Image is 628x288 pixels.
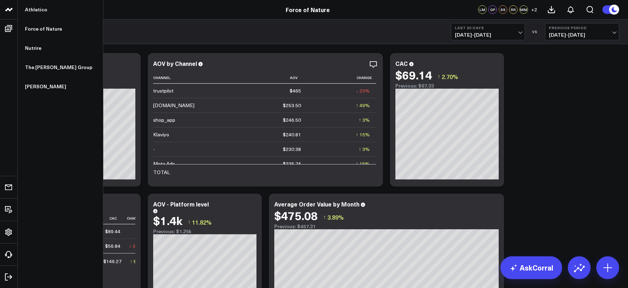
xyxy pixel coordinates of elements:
div: RR [509,5,518,14]
div: MM [519,5,528,14]
div: AOV - Platform level [153,200,209,208]
a: Nutrire [18,38,103,58]
div: Average Order Value by Month [274,200,359,208]
button: Previous Period[DATE]-[DATE] [545,23,619,40]
div: Previous: $1.25k [153,229,256,234]
span: [DATE] - [DATE] [455,32,521,38]
div: ↑ 8% [130,258,141,265]
a: Force of Nature [18,19,103,38]
span: ↑ [437,72,440,81]
span: ↑ [323,213,326,222]
th: Cac [103,213,127,224]
div: $246.50 [283,116,301,124]
button: +2 [530,5,538,14]
div: $230.38 [283,146,301,153]
a: The [PERSON_NAME] Group [18,58,103,77]
span: [DATE] - [DATE] [549,32,615,38]
th: Change [307,72,376,84]
b: Last 30 Days [455,26,521,30]
div: $240.81 [283,131,301,138]
div: Meta Ads [153,160,175,167]
div: ↓ 23% [356,87,370,94]
div: Klaviyo [153,131,169,138]
div: ↑ 49% [356,102,370,109]
div: $146.27 [103,258,121,265]
div: $225.74 [283,160,301,167]
div: SS [499,5,507,14]
div: ↓ 3% [129,242,140,250]
b: Previous Period [549,26,615,30]
th: Aov [224,72,307,84]
div: $1.4k [153,214,182,227]
button: Last 30 Days[DATE]-[DATE] [451,23,525,40]
div: VS [529,30,541,34]
div: shop_app [153,116,175,124]
div: ↑ 15% [356,131,370,138]
div: TOTAL [153,169,170,176]
div: GP [488,5,497,14]
span: ↑ [188,218,191,227]
span: 11.82% [192,218,212,226]
th: Channel [153,72,224,84]
span: 2.70% [442,73,458,80]
div: Previous: $67.33 [395,83,499,89]
div: AOV by Channel [153,59,197,67]
div: $89.44 [105,228,120,235]
a: [PERSON_NAME] [18,77,103,96]
a: AskCorral [500,256,562,279]
div: [DOMAIN_NAME] [153,102,194,109]
div: ↑ 15% [356,160,370,167]
div: ↑ 3% [359,146,370,153]
span: 3.89% [327,213,344,221]
div: CAC [395,59,408,67]
span: + 2 [531,7,537,12]
div: $56.84 [105,242,120,250]
div: LM [478,5,487,14]
div: ↑ 3% [359,116,370,124]
div: $69.14 [395,68,432,81]
div: Previous: $457.31 [274,224,499,229]
th: Change [127,213,146,224]
div: - [153,146,155,153]
div: $465 [290,87,301,94]
a: Force of Nature [286,6,330,14]
div: trustpilot [153,87,173,94]
div: $253.50 [283,102,301,109]
div: $475.08 [274,209,318,222]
